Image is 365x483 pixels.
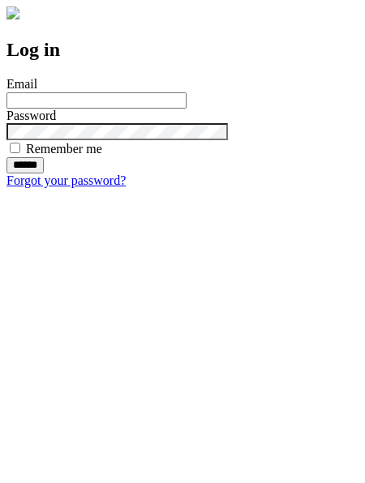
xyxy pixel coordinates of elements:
a: Forgot your password? [6,173,126,187]
label: Email [6,77,37,91]
label: Password [6,109,56,122]
img: logo-4e3dc11c47720685a147b03b5a06dd966a58ff35d612b21f08c02c0306f2b779.png [6,6,19,19]
h2: Log in [6,39,359,61]
label: Remember me [26,142,102,156]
